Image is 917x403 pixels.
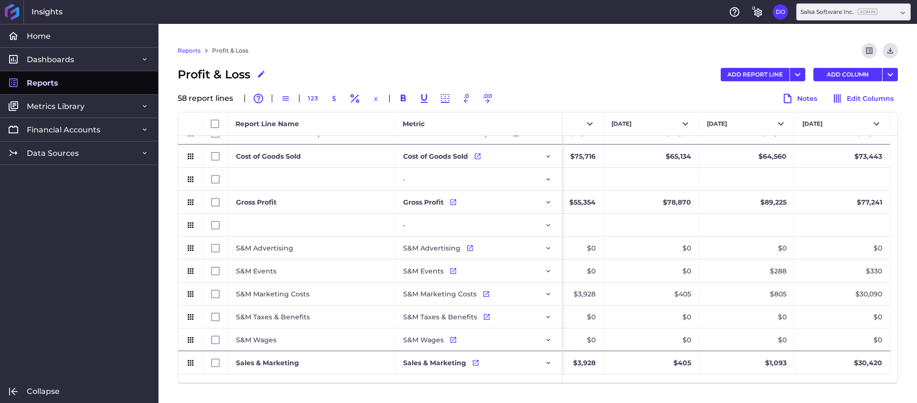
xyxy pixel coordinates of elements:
span: Financial Accounts [27,125,100,135]
div: $0 [604,260,699,282]
span: Gross Profit [403,191,444,213]
div: $405 [604,351,699,374]
div: $0 [795,305,890,328]
button: Download [883,43,898,58]
div: $65,134 [604,145,699,167]
div: $89,225 [699,191,795,213]
span: Cost of Goods Sold [403,145,468,167]
a: Profit & Loss [212,46,248,55]
div: $1,093 [699,351,795,374]
div: Press SPACE to select this row. [178,260,562,283]
div: $0 [604,305,699,328]
div: S&M Marketing Costs [228,283,395,305]
div: Press SPACE to select this row. [178,191,562,214]
div: $805 [699,283,795,305]
div: Press SPACE to select this row. [178,374,562,397]
div: $0 [604,328,699,350]
button: x [368,91,384,106]
div: Press SPACE to select this row. [178,283,562,305]
button: [DATE] [604,112,699,135]
button: ADD COLUMN [813,68,882,81]
div: Gross Profit [228,191,395,213]
button: User Menu [883,68,898,81]
span: Report Line Name [235,120,299,128]
button: User Menu [773,4,788,20]
span: S&M Events [403,260,444,282]
div: Cost of Goods Sold [228,145,395,167]
div: Press SPACE to select this row. [178,351,562,374]
div: S&M Wages [228,328,395,350]
div: S&M Taxes & Benefits [228,305,395,328]
div: $330 [795,260,890,282]
button: [DATE] [699,112,794,135]
span: S&M Wages [403,329,444,351]
span: Data Sources [27,148,79,158]
div: $0 [699,237,795,259]
span: Collapse [27,386,60,396]
div: Press SPACE to select this row. [178,168,562,191]
div: Press SPACE to select this row. [178,305,562,328]
button: ADD REPORT LINE [721,68,789,81]
span: Metrics Library [27,101,85,111]
div: S&M Advertising [228,237,395,259]
span: Metric [403,120,425,128]
div: Sales & Marketing [228,351,395,374]
div: Salsa Software Inc. [800,8,877,16]
div: Press SPACE to select this row. [178,328,562,351]
button: General Settings [750,4,765,20]
div: $0 [795,328,890,350]
div: $30,090 [795,283,890,305]
button: Notes [778,91,821,106]
span: S&M Taxes & Benefits [403,306,477,328]
div: $30,420 [795,351,890,374]
ins: Admin [858,9,877,15]
div: Press SPACE to select this row. [178,145,562,168]
button: $ [326,91,341,106]
div: $78,870 [604,191,699,213]
a: Reports [178,46,201,55]
div: $0 [795,237,890,259]
div: Press SPACE to select this row. [178,237,562,260]
span: Home [27,31,51,41]
span: Dashboards [27,54,74,65]
span: S&M Marketing Costs [403,283,477,305]
span: S&M Advertising [403,237,460,259]
div: 58 report line s [178,95,239,102]
div: S&M Events [228,260,395,282]
div: $0 [699,305,795,328]
div: Dropdown select [796,3,911,21]
div: $64,560 [699,145,795,167]
span: [DATE] [611,120,631,128]
span: [DATE] [707,120,727,128]
div: $77,241 [795,191,890,213]
div: $405 [604,283,699,305]
button: [DATE] [795,112,890,135]
span: Sales & Marketing [403,352,466,374]
button: User Menu [790,68,805,81]
button: Help [727,4,742,20]
div: Profit & Loss [178,66,269,83]
span: [DATE] [802,120,822,128]
button: Edit Columns [827,91,898,106]
div: $0 [699,328,795,350]
span: Reports [27,78,58,88]
div: $0 [604,237,699,259]
div: $288 [699,260,795,282]
button: Refresh [862,43,877,58]
div: $73,443 [795,145,890,167]
span: - [403,375,405,397]
span: - [403,214,405,236]
span: - [403,168,405,190]
div: Press SPACE to select this row. [178,214,562,237]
